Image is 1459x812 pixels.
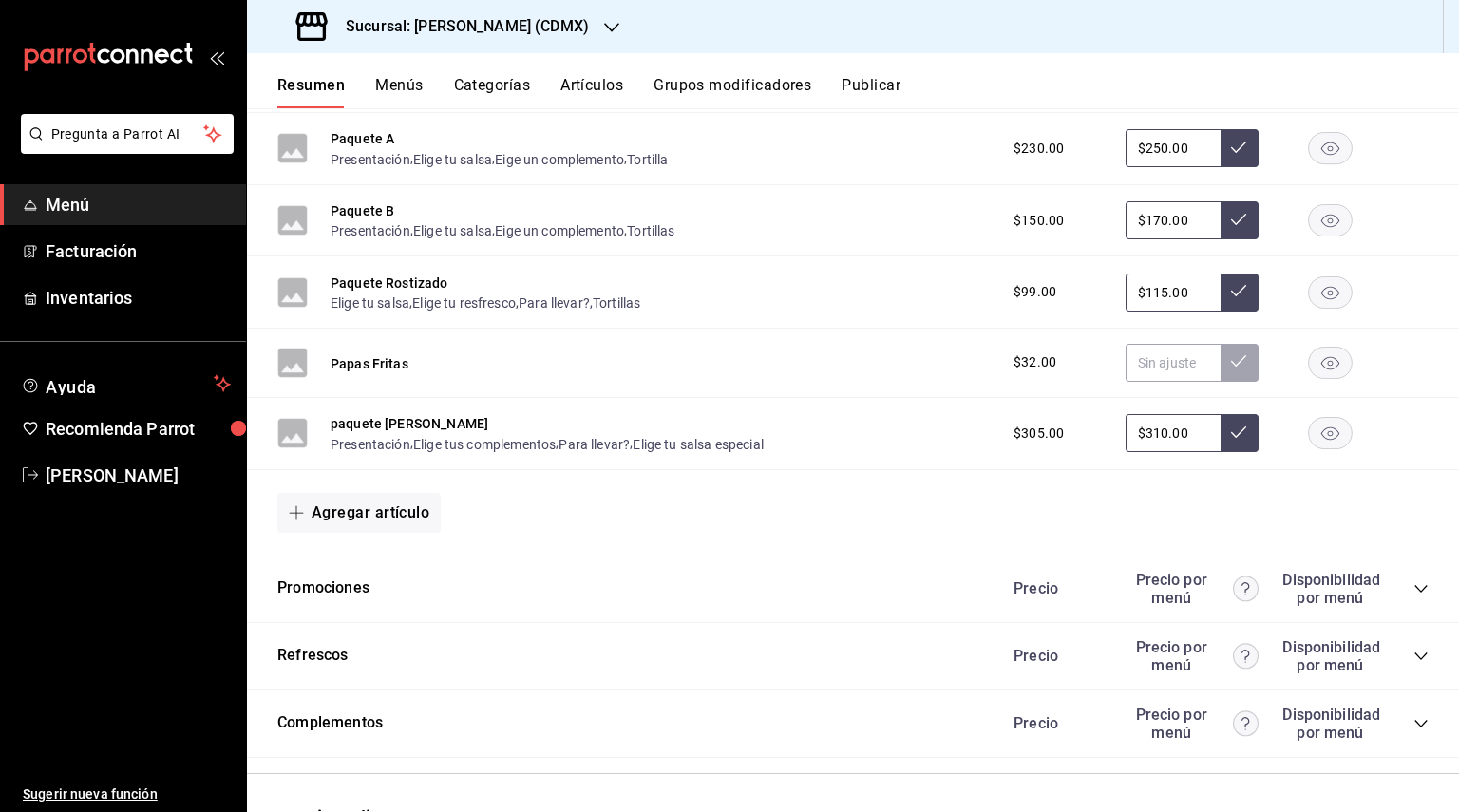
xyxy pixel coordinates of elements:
div: , , , [331,220,675,240]
button: Para llevar? [519,293,590,312]
button: Elige tu salsa [413,221,492,240]
button: Eige un complemento [495,221,624,240]
button: collapse-category-row [1413,649,1429,664]
span: $305.00 [1014,424,1064,444]
input: Sin ajuste [1126,201,1221,239]
span: $99.00 [1014,282,1056,302]
button: Agregar artículo [277,493,441,533]
button: Resumen [277,76,345,108]
button: collapse-category-row [1413,581,1429,596]
h3: Sucursal: [PERSON_NAME] (CDMX) [331,15,589,38]
div: , , , [331,433,764,453]
div: Disponibilidad por menú [1282,706,1377,742]
span: Ayuda [46,372,206,395]
button: Elige tu resfresco [412,293,516,312]
button: Tortillas [627,221,674,240]
span: Pregunta a Parrot AI [51,124,204,144]
span: Recomienda Parrot [46,416,231,442]
span: Sugerir nueva función [23,784,231,804]
a: Pregunta a Parrot AI [13,138,234,158]
div: , , , [331,293,640,312]
div: navigation tabs [277,76,1459,108]
button: Presentación [331,435,410,454]
button: Menús [375,76,423,108]
button: Elige tus complementos [413,435,556,454]
span: $150.00 [1014,211,1064,231]
button: paquete [PERSON_NAME] [331,414,488,433]
input: Sin ajuste [1126,129,1221,167]
span: Facturación [46,238,231,264]
button: Refrescos [277,645,349,667]
input: Sin ajuste [1126,344,1221,382]
button: open_drawer_menu [209,49,224,65]
button: Tortillas [593,293,640,312]
span: Inventarios [46,285,231,311]
button: collapse-category-row [1413,716,1429,731]
button: Pregunta a Parrot AI [21,114,234,154]
div: Disponibilidad por menú [1282,571,1377,607]
button: Complementos [277,712,383,734]
button: Categorías [454,76,531,108]
input: Sin ajuste [1126,274,1221,312]
div: Precio por menú [1126,638,1259,674]
button: Presentación [331,150,410,169]
button: Promociones [277,577,369,599]
button: Paquete Rostizado [331,274,448,293]
button: Elige tu salsa [331,293,409,312]
button: Artículos [560,76,623,108]
button: Eige un complemento [495,150,624,169]
span: $230.00 [1014,139,1064,159]
input: Sin ajuste [1126,414,1221,452]
div: Precio [995,579,1116,597]
div: , , , [331,148,668,168]
div: Precio [995,714,1116,732]
span: [PERSON_NAME] [46,463,231,488]
button: Tortilla [627,150,668,169]
button: Papas Fritas [331,354,408,373]
div: Precio [995,647,1116,665]
button: Elige tu salsa [413,150,492,169]
button: Para llevar? [559,435,630,454]
button: Publicar [842,76,900,108]
button: Grupos modificadores [654,76,811,108]
button: Paquete A [331,129,394,148]
button: Paquete B [331,201,394,220]
div: Precio por menú [1126,571,1259,607]
span: Menú [46,192,231,217]
button: Presentación [331,221,410,240]
button: Elige tu salsa especial [633,435,763,454]
span: $32.00 [1014,352,1056,372]
div: Disponibilidad por menú [1282,638,1377,674]
div: Precio por menú [1126,706,1259,742]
